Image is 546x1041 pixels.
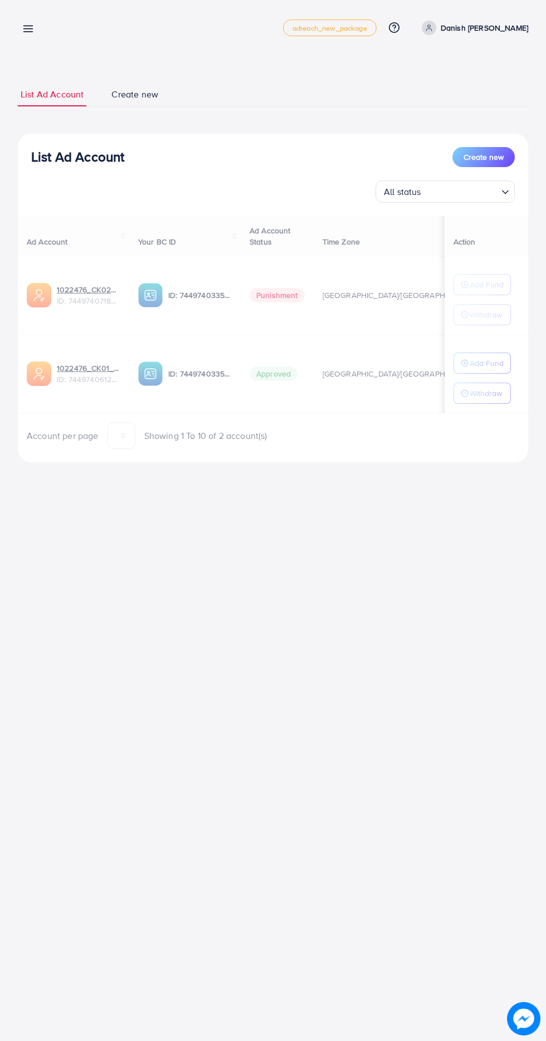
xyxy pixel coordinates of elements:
a: Danish [PERSON_NAME] [417,21,528,35]
span: All status [382,184,423,200]
span: Create new [111,88,158,101]
input: Search for option [425,182,497,200]
button: Create new [452,147,515,167]
a: adreach_new_package [283,19,377,36]
p: Danish [PERSON_NAME] [441,21,528,35]
span: adreach_new_package [292,25,367,32]
img: image [507,1002,540,1035]
h3: List Ad Account [31,149,124,165]
div: Search for option [376,180,515,203]
span: Create new [464,151,504,163]
span: List Ad Account [21,88,84,101]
